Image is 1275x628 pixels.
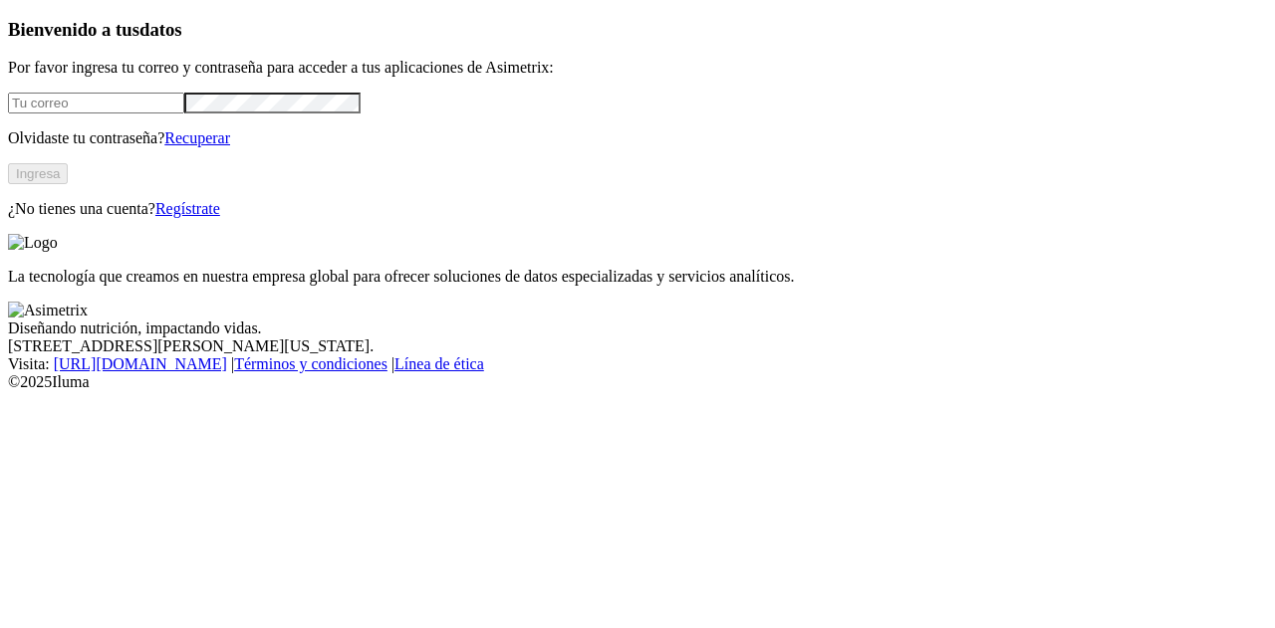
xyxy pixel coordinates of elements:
img: Asimetrix [8,302,88,319]
button: Ingresa [8,163,68,184]
div: Diseñando nutrición, impactando vidas. [8,319,1267,337]
div: [STREET_ADDRESS][PERSON_NAME][US_STATE]. [8,337,1267,355]
h3: Bienvenido a tus [8,19,1267,41]
p: Olvidaste tu contraseña? [8,129,1267,147]
p: ¿No tienes una cuenta? [8,200,1267,218]
a: Línea de ética [394,355,484,372]
div: Visita : | | [8,355,1267,373]
a: [URL][DOMAIN_NAME] [54,355,227,372]
p: Por favor ingresa tu correo y contraseña para acceder a tus aplicaciones de Asimetrix: [8,59,1267,77]
a: Términos y condiciones [234,355,387,372]
p: La tecnología que creamos en nuestra empresa global para ofrecer soluciones de datos especializad... [8,268,1267,286]
div: © 2025 Iluma [8,373,1267,391]
input: Tu correo [8,93,184,113]
span: datos [139,19,182,40]
img: Logo [8,234,58,252]
a: Recuperar [164,129,230,146]
a: Regístrate [155,200,220,217]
